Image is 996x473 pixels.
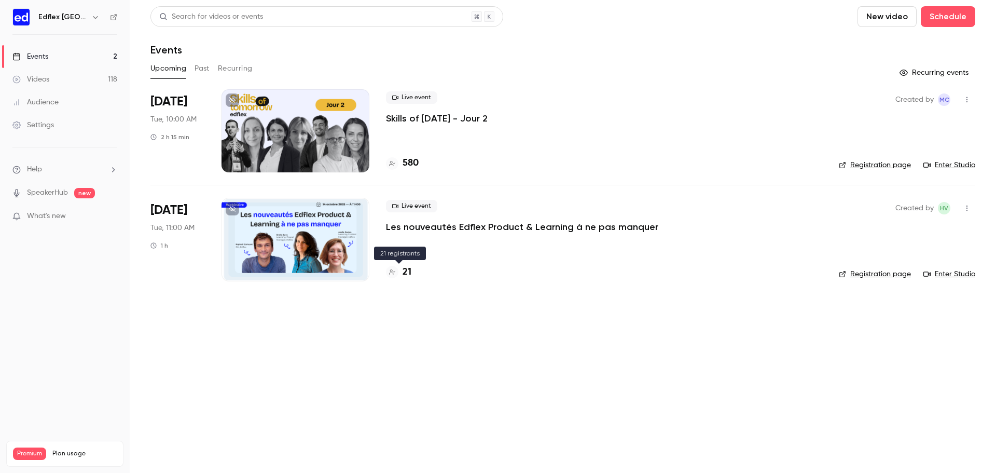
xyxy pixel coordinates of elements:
span: Help [27,164,42,175]
div: Events [12,51,48,62]
a: 580 [386,156,419,170]
div: Oct 14 Tue, 11:00 AM (Europe/Paris) [150,198,205,281]
div: Settings [12,120,54,130]
span: [DATE] [150,202,187,219]
button: Schedule [921,6,975,27]
a: Skills of [DATE] - Jour 2 [386,112,488,125]
button: Past [195,60,210,77]
img: Edflex France [13,9,30,25]
li: help-dropdown-opener [12,164,117,175]
div: Sep 23 Tue, 10:00 AM (Europe/Berlin) [150,89,205,172]
span: Tue, 10:00 AM [150,114,197,125]
button: Upcoming [150,60,186,77]
span: new [74,188,95,198]
h6: Edflex [GEOGRAPHIC_DATA] [38,12,87,22]
span: MC [939,93,949,106]
a: Les nouveautés Edflex Product & Learning à ne pas manquer [386,221,658,233]
span: What's new [27,211,66,222]
span: Hélène VENTURINI [938,202,950,214]
button: New video [857,6,917,27]
a: 21 [386,265,411,279]
div: 1 h [150,241,168,250]
div: Videos [12,74,49,85]
div: Search for videos or events [159,11,263,22]
span: [DATE] [150,93,187,110]
button: Recurring [218,60,253,77]
h1: Events [150,44,182,56]
h4: 21 [403,265,411,279]
span: Premium [13,448,46,460]
div: Audience [12,97,59,107]
iframe: Noticeable Trigger [105,212,117,221]
a: Registration page [839,269,911,279]
span: Tue, 11:00 AM [150,223,195,233]
span: Created by [895,93,934,106]
a: SpeakerHub [27,187,68,198]
a: Registration page [839,160,911,170]
span: Plan usage [52,450,117,458]
button: Recurring events [895,64,975,81]
a: Enter Studio [923,269,975,279]
span: Manon Cousin [938,93,950,106]
span: Live event [386,91,437,104]
h4: 580 [403,156,419,170]
span: Created by [895,202,934,214]
span: Live event [386,200,437,212]
span: HV [940,202,948,214]
a: Enter Studio [923,160,975,170]
div: 2 h 15 min [150,133,189,141]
